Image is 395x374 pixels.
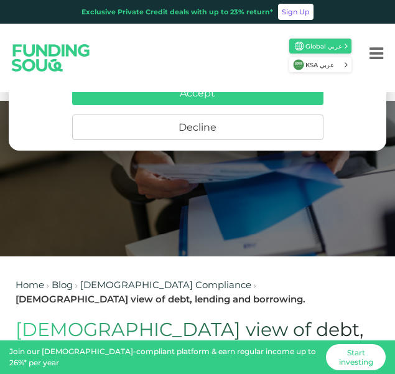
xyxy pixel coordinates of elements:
[16,279,44,291] a: Home
[72,115,323,140] button: Decline
[80,279,251,291] a: [DEMOGRAPHIC_DATA] Compliance
[2,32,100,83] img: Logo
[52,279,73,291] a: Blog
[305,60,343,70] span: KSA عربي
[9,346,322,368] div: Join our [DEMOGRAPHIC_DATA]-compliant platform & earn regular income up to 26%* per year
[81,7,273,17] div: Exclusive Private Credit deals with up to 23% return*
[295,42,304,50] img: SA Flag
[16,292,305,307] div: [DEMOGRAPHIC_DATA] view of debt, lending and borrowing.
[326,344,386,370] a: Start investing
[16,319,379,363] h1: [DEMOGRAPHIC_DATA] view of debt, lending and borrowing.
[305,42,343,51] span: Global عربي
[358,29,395,78] button: Menu
[278,4,314,20] a: Sign Up
[72,81,323,105] button: Accept
[293,59,304,70] img: SA Flag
